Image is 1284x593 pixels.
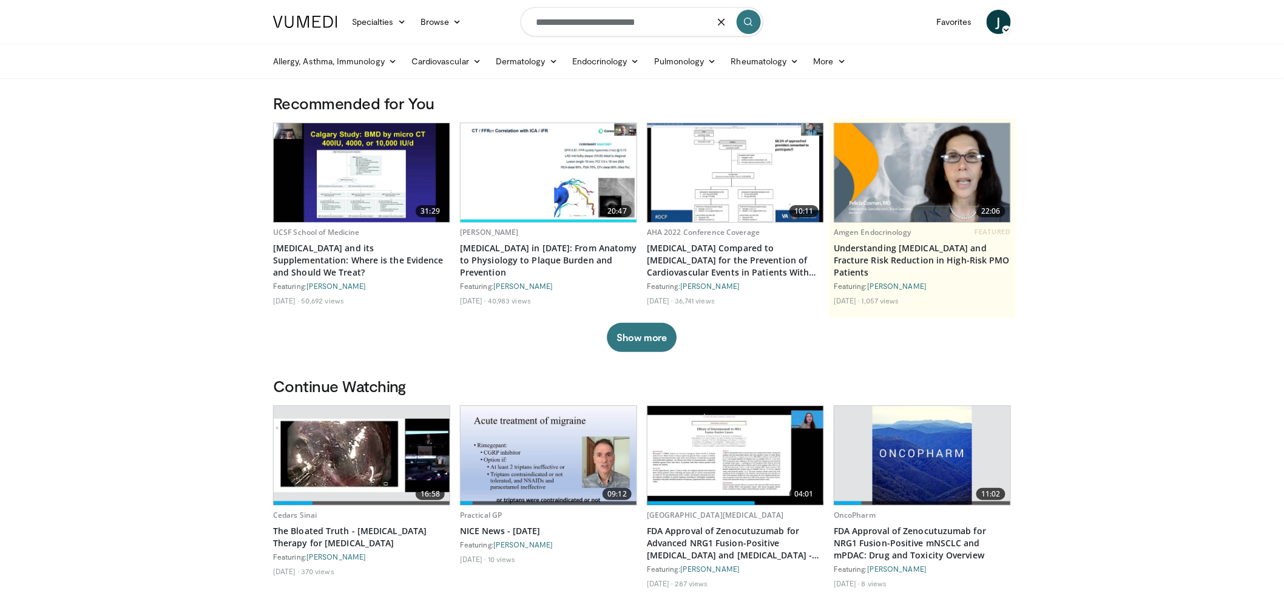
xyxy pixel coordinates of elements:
[976,488,1005,500] span: 11:02
[460,554,486,564] li: [DATE]
[867,282,927,290] a: [PERSON_NAME]
[461,406,637,505] img: 25066d2a-a3b5-4849-9c18-f0a8e709a2cc.620x360_q85_upscale.jpg
[460,540,637,549] div: Featuring:
[461,123,637,222] a: 20:47
[675,578,708,588] li: 287 views
[565,49,647,73] a: Endocrinology
[266,49,404,73] a: Allergy, Asthma, Immunology
[873,406,971,505] img: 823f16dc-8782-4f35-ac32-d2f9b3390765.620x360_q85_upscale.jpg
[834,227,911,237] a: Amgen Endocrinology
[975,228,1011,236] span: FEATURED
[647,296,673,305] li: [DATE]
[647,525,824,561] a: FDA Approval of Zenocutuzumab for Advanced NRG1 Fusion-Positive [MEDICAL_DATA] and [MEDICAL_DATA]...
[834,123,1010,222] a: 22:06
[647,227,760,237] a: AHA 2022 Conference Coverage
[929,10,979,34] a: Favorites
[274,123,450,222] img: 4bb25b40-905e-443e-8e37-83f056f6e86e.620x360_q85_upscale.jpg
[273,566,299,576] li: [DATE]
[345,10,413,34] a: Specialties
[460,510,502,520] a: Practical GP
[274,419,450,493] img: ffc45bfc-38bc-43a6-90a1-0547b494793d.620x360_q85_upscale.jpg
[273,552,450,561] div: Featuring:
[273,281,450,291] div: Featuring:
[413,10,469,34] a: Browse
[607,323,677,352] button: Show more
[647,406,823,505] img: 847eec90-9334-443c-ad40-5df503fee2d1.620x360_q85_upscale.jpg
[488,49,565,73] a: Dermatology
[521,7,763,36] input: Search topics, interventions
[647,242,824,279] a: [MEDICAL_DATA] Compared to [MEDICAL_DATA] for the Prevention of Cardiovascular Events in Patients...
[987,10,1011,34] a: J
[460,242,637,279] a: [MEDICAL_DATA] in [DATE]: From Anatomy to Physiology to Plaque Burden and Prevention
[301,566,334,576] li: 370 views
[834,564,1011,574] div: Featuring:
[273,296,299,305] li: [DATE]
[273,242,450,279] a: [MEDICAL_DATA] and its Supplementation: Where is the Evidence and Should We Treat?
[647,578,673,588] li: [DATE]
[274,123,450,222] a: 31:29
[493,540,553,549] a: [PERSON_NAME]
[675,296,715,305] li: 36,741 views
[273,525,450,549] a: The Bloated Truth - [MEDICAL_DATA] Therapy for [MEDICAL_DATA]
[301,296,344,305] li: 50,692 views
[834,525,1011,561] a: FDA Approval of Zenocutuzumab for NRG1 Fusion-Positive mNSCLC and mPDAC: Drug and Toxicity Overview
[306,552,366,561] a: [PERSON_NAME]
[488,296,531,305] li: 40,983 views
[976,205,1005,217] span: 22:06
[647,123,823,222] img: 7c0f9b53-1609-4588-8498-7cac8464d722.620x360_q85_upscale.jpg
[273,510,317,520] a: Cedars Sinai
[647,123,823,222] a: 10:11
[647,564,824,574] div: Featuring:
[680,282,740,290] a: [PERSON_NAME]
[273,16,337,28] img: VuMedi Logo
[460,227,519,237] a: [PERSON_NAME]
[680,564,740,573] a: [PERSON_NAME]
[273,93,1011,113] h3: Recommended for You
[273,376,1011,396] h3: Continue Watching
[273,227,360,237] a: UCSF School of Medicine
[834,296,860,305] li: [DATE]
[834,578,860,588] li: [DATE]
[647,510,784,520] a: [GEOGRAPHIC_DATA][MEDICAL_DATA]
[460,296,486,305] li: [DATE]
[862,578,887,588] li: 8 views
[460,281,637,291] div: Featuring:
[603,205,632,217] span: 20:47
[862,296,899,305] li: 1,057 views
[647,281,824,291] div: Featuring:
[461,123,637,222] img: 823da73b-7a00-425d-bb7f-45c8b03b10c3.620x360_q85_upscale.jpg
[834,406,1010,505] a: 11:02
[603,488,632,500] span: 09:12
[789,488,819,500] span: 04:01
[647,406,823,505] a: 04:01
[493,282,553,290] a: [PERSON_NAME]
[724,49,806,73] a: Rheumatology
[834,281,1011,291] div: Featuring:
[404,49,488,73] a: Cardiovascular
[647,49,724,73] a: Pulmonology
[416,205,445,217] span: 31:29
[834,242,1011,279] a: Understanding [MEDICAL_DATA] and Fracture Risk Reduction in High-Risk PMO Patients
[834,123,1010,222] img: c9a25db3-4db0-49e1-a46f-17b5c91d58a1.png.620x360_q85_upscale.png
[306,282,366,290] a: [PERSON_NAME]
[834,510,876,520] a: OncoPharm
[460,525,637,537] a: NICE News - [DATE]
[806,49,853,73] a: More
[789,205,819,217] span: 10:11
[867,564,927,573] a: [PERSON_NAME]
[416,488,445,500] span: 16:58
[488,554,516,564] li: 10 views
[274,406,450,505] a: 16:58
[461,406,637,505] a: 09:12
